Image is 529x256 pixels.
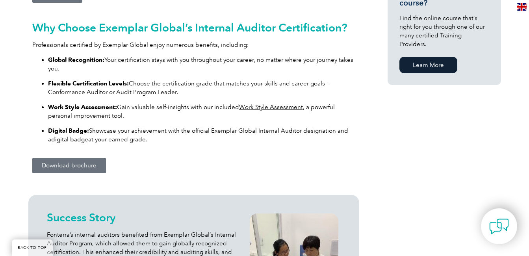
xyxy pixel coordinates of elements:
[48,56,104,63] strong: Global Recognition:
[32,21,355,34] h2: Why Choose Exemplar Global’s Internal Auditor Certification?
[48,104,117,111] strong: Work Style Assessment:
[489,217,509,236] img: contact-chat.png
[48,80,129,87] strong: Flexible Certification Levels:
[399,14,489,48] p: Find the online course that’s right for you through one of our many certified Training Providers.
[48,126,355,144] p: Showcase your achievement with the official Exemplar Global Internal Auditor designation and a at...
[12,239,53,256] a: BACK TO TOP
[47,211,240,224] h2: Success Story
[48,103,355,120] p: Gain valuable self-insights with our included , a powerful personal improvement tool.
[48,56,355,73] p: Your certification stays with you throughout your career, no matter where your journey takes you.
[32,41,355,49] p: Professionals certified by Exemplar Global enjoy numerous benefits, including:
[517,3,527,11] img: en
[48,127,89,134] strong: Digital Badge:
[32,158,106,173] a: Download brochure
[239,104,303,111] a: Work Style Assessment
[51,136,88,143] a: digital badge
[48,79,355,96] p: Choose the certification grade that matches your skills and career goals — Conformance Auditor or...
[399,57,457,73] a: Learn More
[42,163,97,169] span: Download brochure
